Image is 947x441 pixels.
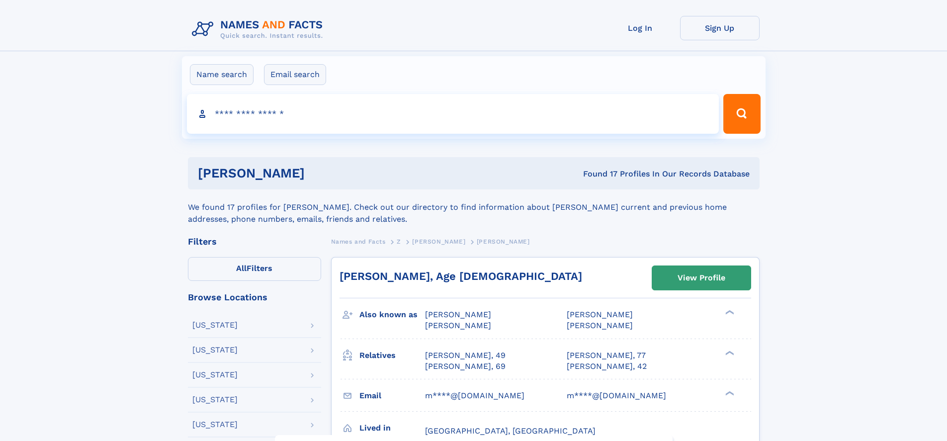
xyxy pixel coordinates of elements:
[236,264,247,273] span: All
[477,238,530,245] span: [PERSON_NAME]
[723,309,735,316] div: ❯
[680,16,760,40] a: Sign Up
[601,16,680,40] a: Log In
[444,169,750,179] div: Found 17 Profiles In Our Records Database
[425,321,491,330] span: [PERSON_NAME]
[188,189,760,225] div: We found 17 profiles for [PERSON_NAME]. Check out our directory to find information about [PERSON...
[190,64,254,85] label: Name search
[187,94,719,134] input: search input
[331,235,386,248] a: Names and Facts
[425,426,596,436] span: [GEOGRAPHIC_DATA], [GEOGRAPHIC_DATA]
[192,346,238,354] div: [US_STATE]
[192,371,238,379] div: [US_STATE]
[652,266,751,290] a: View Profile
[359,306,425,323] h3: Also known as
[198,167,444,179] h1: [PERSON_NAME]
[192,421,238,429] div: [US_STATE]
[397,235,401,248] a: Z
[412,238,465,245] span: [PERSON_NAME]
[340,270,582,282] a: [PERSON_NAME], Age [DEMOGRAPHIC_DATA]
[425,361,506,372] a: [PERSON_NAME], 69
[188,16,331,43] img: Logo Names and Facts
[567,321,633,330] span: [PERSON_NAME]
[567,361,647,372] a: [PERSON_NAME], 42
[425,350,506,361] a: [PERSON_NAME], 49
[192,396,238,404] div: [US_STATE]
[188,293,321,302] div: Browse Locations
[678,266,725,289] div: View Profile
[567,310,633,319] span: [PERSON_NAME]
[723,390,735,396] div: ❯
[359,420,425,437] h3: Lived in
[723,94,760,134] button: Search Button
[359,387,425,404] h3: Email
[397,238,401,245] span: Z
[567,350,646,361] a: [PERSON_NAME], 77
[188,237,321,246] div: Filters
[264,64,326,85] label: Email search
[412,235,465,248] a: [PERSON_NAME]
[359,347,425,364] h3: Relatives
[192,321,238,329] div: [US_STATE]
[188,257,321,281] label: Filters
[425,310,491,319] span: [PERSON_NAME]
[723,350,735,356] div: ❯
